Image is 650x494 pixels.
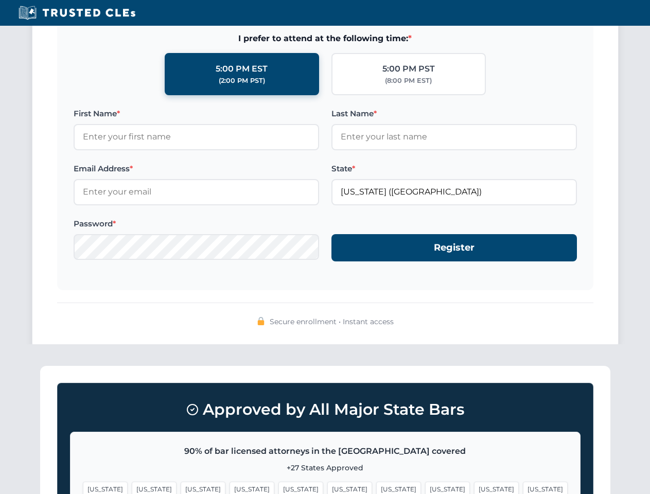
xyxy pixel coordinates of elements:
[257,317,265,325] img: 🔒
[331,179,577,205] input: Florida (FL)
[270,316,394,327] span: Secure enrollment • Instant access
[74,124,319,150] input: Enter your first name
[83,462,568,473] p: +27 States Approved
[83,445,568,458] p: 90% of bar licensed attorneys in the [GEOGRAPHIC_DATA] covered
[331,124,577,150] input: Enter your last name
[331,163,577,175] label: State
[74,108,319,120] label: First Name
[331,234,577,261] button: Register
[74,179,319,205] input: Enter your email
[219,76,265,86] div: (2:00 PM PST)
[70,396,581,424] h3: Approved by All Major State Bars
[74,32,577,45] span: I prefer to attend at the following time:
[385,76,432,86] div: (8:00 PM EST)
[331,108,577,120] label: Last Name
[15,5,138,21] img: Trusted CLEs
[74,163,319,175] label: Email Address
[74,218,319,230] label: Password
[216,62,268,76] div: 5:00 PM EST
[382,62,435,76] div: 5:00 PM PST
